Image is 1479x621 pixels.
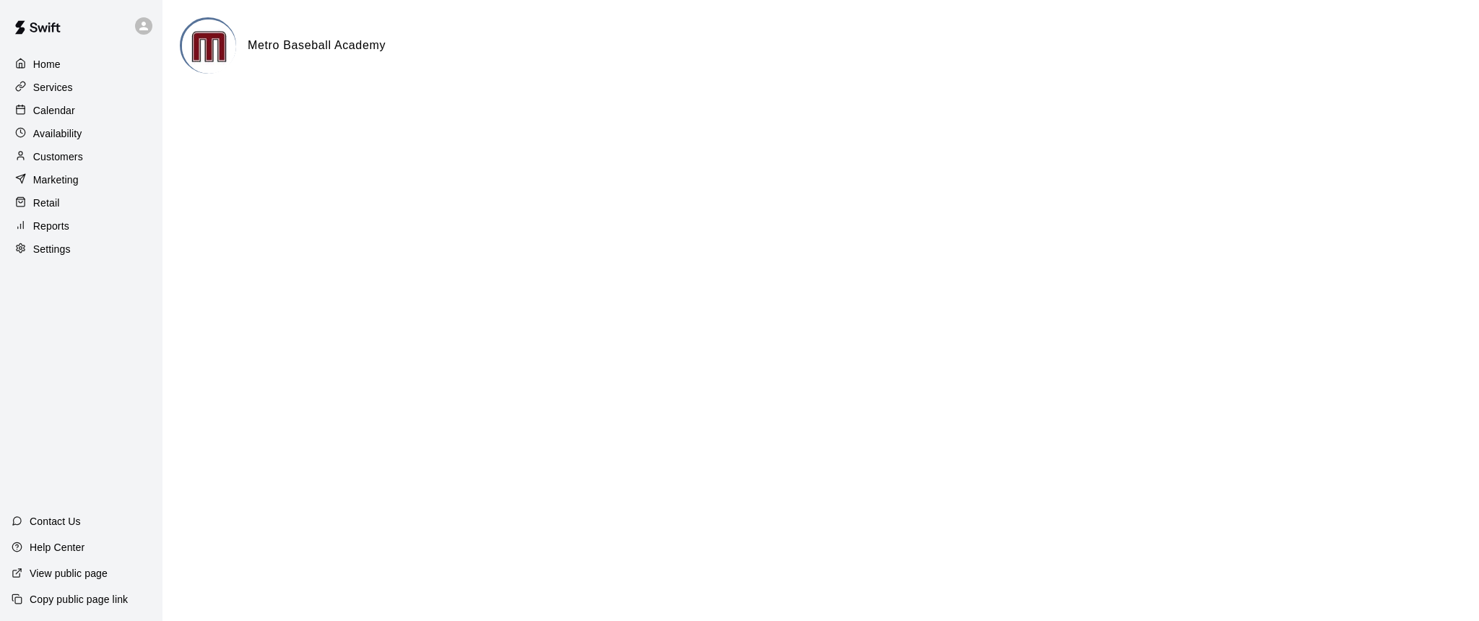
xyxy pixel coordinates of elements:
p: Reports [33,219,69,233]
p: Calendar [33,103,75,118]
p: Services [33,80,73,95]
a: Home [12,53,151,75]
p: Contact Us [30,514,81,529]
a: Reports [12,215,151,237]
h6: Metro Baseball Academy [248,36,386,55]
a: Calendar [12,100,151,121]
a: Retail [12,192,151,214]
a: Settings [12,238,151,260]
a: Customers [12,146,151,168]
p: Help Center [30,540,84,555]
a: Services [12,77,151,98]
p: Settings [33,242,71,256]
p: Home [33,57,61,71]
p: Availability [33,126,82,141]
p: Copy public page link [30,592,128,607]
p: Retail [33,196,60,210]
img: Metro Baseball Academy logo [182,19,236,74]
p: View public page [30,566,108,581]
p: Customers [33,149,83,164]
a: Marketing [12,169,151,191]
a: Availability [12,123,151,144]
p: Marketing [33,173,79,187]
